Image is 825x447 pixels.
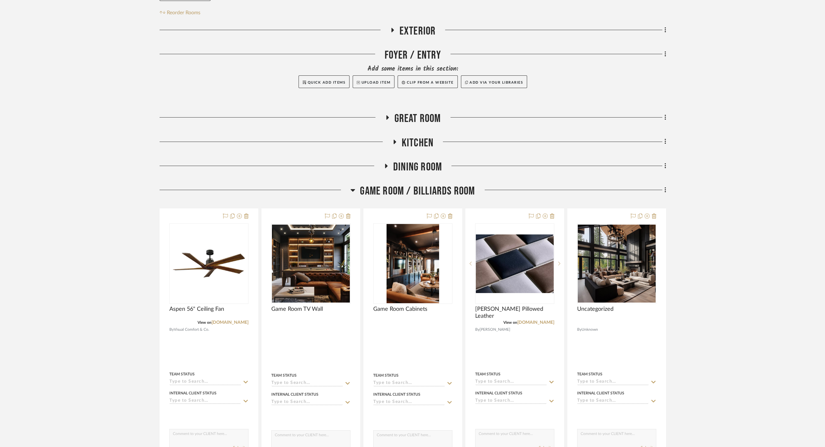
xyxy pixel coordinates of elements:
span: View on [503,321,517,324]
span: Quick Add Items [308,81,346,84]
div: Internal Client Status [169,390,217,396]
span: [PERSON_NAME] Pillowed Leather [475,306,554,320]
span: Kitchen [402,136,433,150]
div: Team Status [169,371,195,377]
img: Uncategorized [578,225,656,303]
button: Upload Item [353,75,394,88]
span: By [169,327,174,333]
span: Great Room [394,112,441,125]
span: Uncategorized [577,306,614,313]
div: Team Status [271,373,297,378]
input: Type to Search… [577,379,649,385]
span: Game Room Cabinets [373,306,427,313]
input: Type to Search… [271,380,343,386]
input: Type to Search… [373,399,445,405]
input: Type to Search… [271,399,343,405]
span: Game Room TV Wall [271,306,323,313]
button: Quick Add Items [299,75,350,88]
input: Type to Search… [475,398,547,404]
img: Andy Fleishman Pillowed Leather [476,234,554,293]
button: Clip from a website [398,75,457,88]
input: Type to Search… [169,398,241,404]
input: Type to Search… [373,380,445,386]
span: Visual Comfort & Co. [174,327,209,333]
span: Reorder Rooms [167,9,200,16]
span: Dining Room [393,160,442,174]
span: Aspen 56" Ceiling Fan [169,306,224,313]
input: Type to Search… [475,379,547,385]
span: By [475,327,480,333]
img: Game Room Cabinets [387,224,439,303]
span: [PERSON_NAME] [480,327,510,333]
span: Unknown [582,327,598,333]
div: Team Status [475,371,501,377]
button: Reorder Rooms [160,9,200,16]
span: Game Room / Billiards Room [360,184,475,198]
a: [DOMAIN_NAME] [211,320,249,325]
span: View on [198,321,211,324]
div: Internal Client Status [373,392,420,397]
button: Add via your libraries [461,75,527,88]
input: Type to Search… [577,398,649,404]
div: Team Status [577,371,602,377]
span: Exterior [400,24,436,38]
div: Internal Client Status [271,392,318,397]
div: Add some items in this section: [160,65,666,73]
span: By [577,327,582,333]
a: [DOMAIN_NAME] [517,320,554,325]
div: Internal Client Status [577,390,624,396]
img: Game Room TV Wall [272,225,350,303]
img: Aspen 56" Ceiling Fan [170,225,248,303]
input: Type to Search… [169,379,241,385]
div: Internal Client Status [475,390,522,396]
div: Team Status [373,373,399,378]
